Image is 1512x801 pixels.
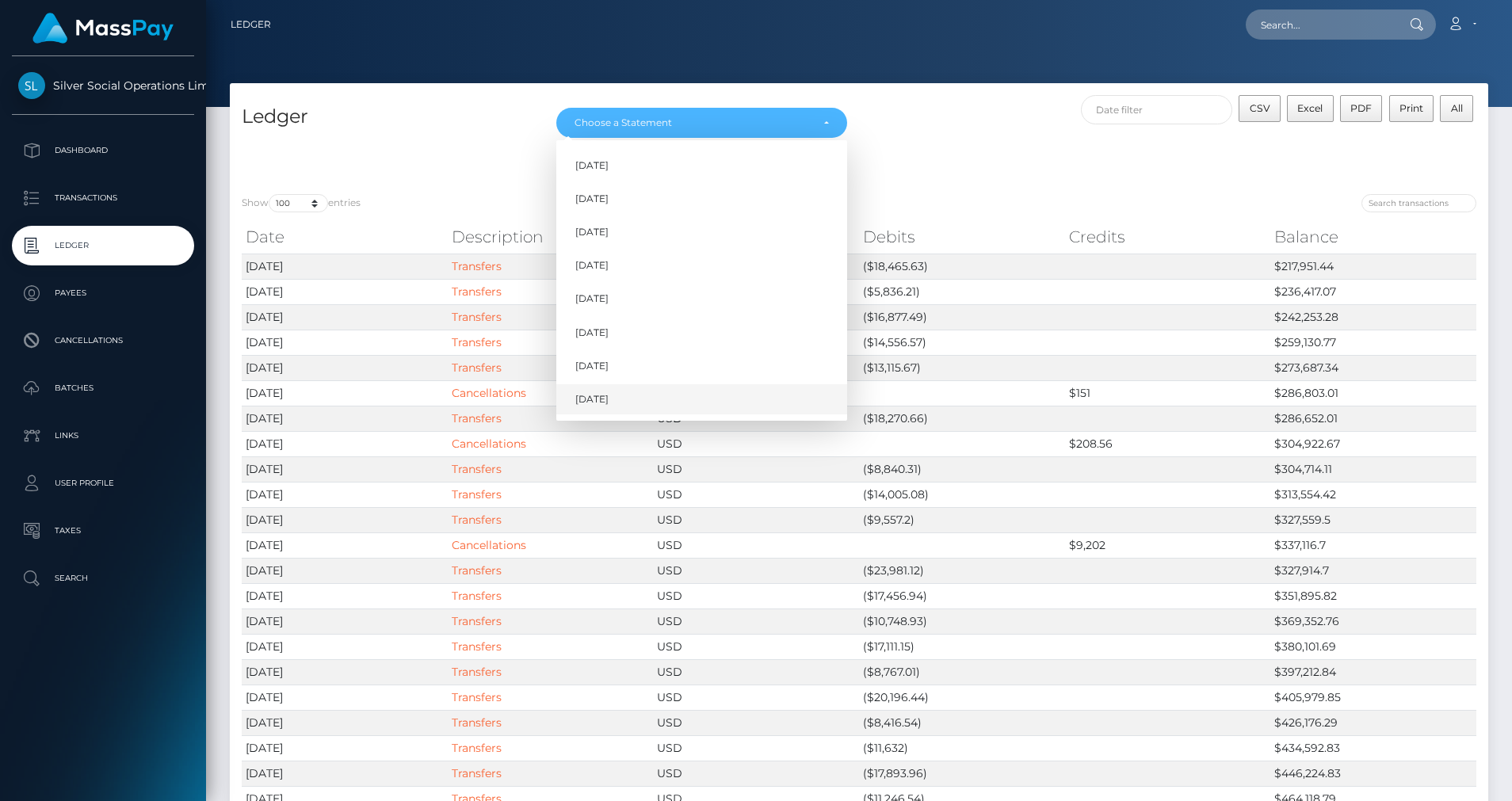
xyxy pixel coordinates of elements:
[1270,279,1476,304] td: $236,417.07
[653,685,859,710] td: USD
[859,710,1065,735] td: ($8,416.54)
[452,715,502,730] a: Transfers
[18,376,188,400] p: Batches
[12,178,194,218] a: Transactions
[1239,95,1281,122] button: CSV
[452,639,502,654] a: Transfers
[859,406,1065,431] td: ($18,270.66)
[18,234,188,257] p: Ledger
[242,279,448,304] td: [DATE]
[231,8,271,41] a: Ledger
[452,386,526,400] a: Cancellations
[653,456,859,482] td: USD
[242,558,448,583] td: [DATE]
[242,482,448,507] td: [DATE]
[1270,685,1476,710] td: $405,979.85
[242,304,448,330] td: [DATE]
[859,221,1065,253] th: Debits
[1270,221,1476,253] th: Balance
[242,380,448,406] td: [DATE]
[1270,634,1476,659] td: $380,101.69
[653,558,859,583] td: USD
[1270,608,1476,634] td: $369,352.76
[1270,710,1476,735] td: $426,176.29
[452,690,502,704] a: Transfers
[653,431,859,456] td: USD
[1270,406,1476,431] td: $286,652.01
[18,186,188,210] p: Transactions
[32,13,174,44] img: MassPay Logo
[1065,380,1271,406] td: $151
[1451,102,1463,114] span: All
[18,72,45,99] img: Silver Social Operations Limited
[653,634,859,659] td: USD
[1350,102,1372,114] span: PDF
[1065,532,1271,558] td: $9,202
[1287,95,1334,122] button: Excel
[452,259,502,273] a: Transfers
[859,254,1065,279] td: ($18,465.63)
[1270,761,1476,786] td: $446,224.83
[242,685,448,710] td: [DATE]
[242,761,448,786] td: [DATE]
[18,139,188,162] p: Dashboard
[1389,95,1434,122] button: Print
[575,158,609,173] span: [DATE]
[452,563,502,578] a: Transfers
[1270,380,1476,406] td: $286,803.01
[653,507,859,532] td: USD
[859,507,1065,532] td: ($9,557.2)
[653,608,859,634] td: USD
[575,192,609,206] span: [DATE]
[1270,330,1476,355] td: $259,130.77
[242,254,448,279] td: [DATE]
[575,326,609,340] span: [DATE]
[452,437,526,451] a: Cancellations
[12,559,194,598] a: Search
[575,392,609,406] span: [DATE]
[1270,735,1476,761] td: $434,592.83
[12,511,194,551] a: Taxes
[859,330,1065,355] td: ($14,556.57)
[452,310,502,324] a: Transfers
[1340,95,1383,122] button: PDF
[1270,355,1476,380] td: $273,687.34
[242,608,448,634] td: [DATE]
[242,103,533,131] h4: Ledger
[859,659,1065,685] td: ($8,767.01)
[1270,583,1476,608] td: $351,895.82
[242,221,448,253] th: Date
[242,355,448,380] td: [DATE]
[1270,558,1476,583] td: $327,914.7
[12,321,194,360] a: Cancellations
[452,335,502,349] a: Transfers
[1246,10,1395,40] input: Search...
[1270,532,1476,558] td: $337,116.7
[452,462,502,476] a: Transfers
[452,513,502,527] a: Transfers
[242,710,448,735] td: [DATE]
[1270,659,1476,685] td: $397,212.84
[12,131,194,170] a: Dashboard
[242,583,448,608] td: [DATE]
[1270,431,1476,456] td: $304,922.67
[653,710,859,735] td: USD
[18,519,188,543] p: Taxes
[859,482,1065,507] td: ($14,005.08)
[859,634,1065,659] td: ($17,111.15)
[575,225,609,239] span: [DATE]
[452,741,502,755] a: Transfers
[452,589,502,603] a: Transfers
[452,284,502,299] a: Transfers
[242,330,448,355] td: [DATE]
[12,78,194,93] span: Silver Social Operations Limited
[12,368,194,408] a: Batches
[859,608,1065,634] td: ($10,748.93)
[452,614,502,628] a: Transfers
[859,761,1065,786] td: ($17,893.96)
[18,471,188,495] p: User Profile
[1250,102,1270,114] span: CSV
[1361,194,1476,212] input: Search transactions
[1270,482,1476,507] td: $313,554.42
[859,304,1065,330] td: ($16,877.49)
